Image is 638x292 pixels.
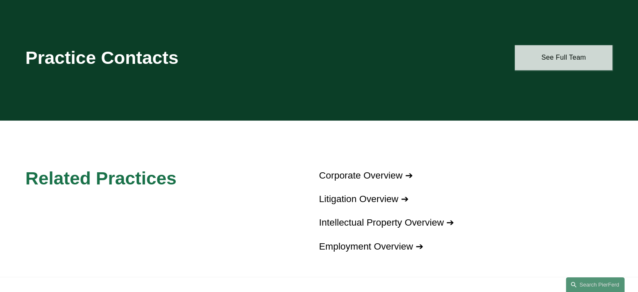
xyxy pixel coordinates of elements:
a: Intellectual Property Overview ➔ [319,217,454,228]
a: Employment Overview ➔ [319,241,423,252]
a: See Full Team [515,45,612,70]
a: Search this site [566,277,625,292]
span: Related Practices [26,168,177,188]
h2: Practice Contacts [26,47,295,68]
a: Corporate Overview ➔ [319,170,413,181]
a: Litigation Overview ➔ [319,194,409,204]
